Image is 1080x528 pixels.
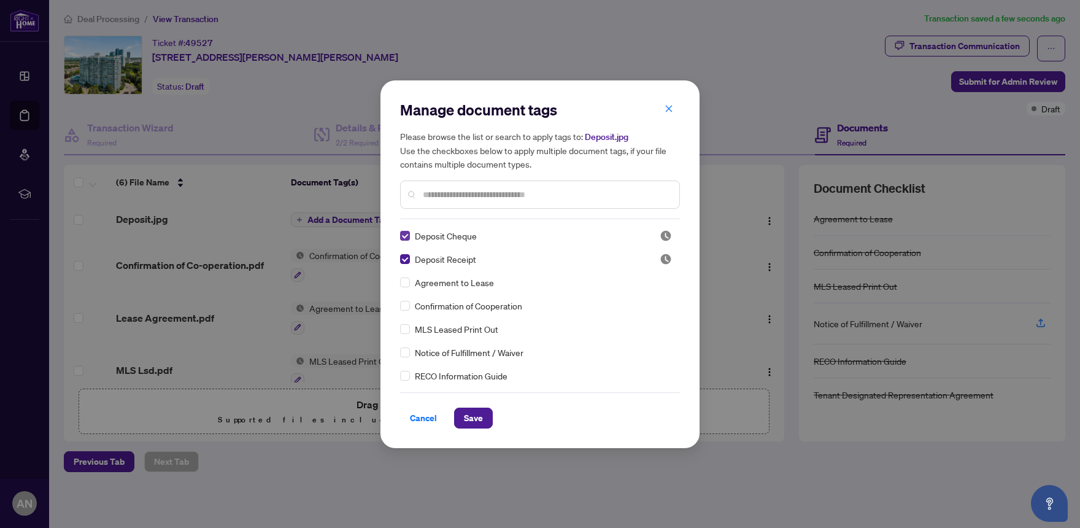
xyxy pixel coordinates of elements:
span: Save [464,408,483,428]
span: Pending Review [660,253,672,265]
h5: Please browse the list or search to apply tags to: Use the checkboxes below to apply multiple doc... [400,130,680,171]
span: RECO Information Guide [415,369,507,382]
h2: Manage document tags [400,100,680,120]
span: Pending Review [660,230,672,242]
span: close [665,104,673,113]
span: Notice of Fulfillment / Waiver [415,346,523,359]
img: status [660,230,672,242]
button: Save [454,408,493,429]
span: Deposit.jpg [585,131,628,142]
span: Agreement to Lease [415,276,494,289]
button: Cancel [400,408,447,429]
span: Cancel [410,408,437,428]
img: status [660,253,672,265]
span: Deposit Receipt [415,252,476,266]
span: Deposit Cheque [415,229,477,243]
span: MLS Leased Print Out [415,322,498,336]
button: Open asap [1031,485,1068,522]
span: Confirmation of Cooperation [415,299,522,313]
